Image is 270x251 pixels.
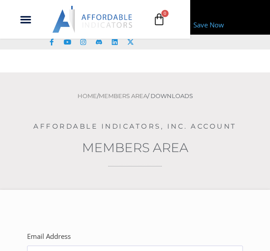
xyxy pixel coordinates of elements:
[99,92,147,99] a: Members Area
[139,6,179,32] a: 0
[161,10,169,17] span: 0
[78,92,97,99] a: Home
[27,230,71,243] label: Email Address
[193,20,224,29] a: Save Now
[0,90,270,101] nav: Breadcrumb
[82,140,188,155] a: Members Area
[18,11,33,28] div: Menu Toggle
[33,122,237,130] a: Affordable Indicators, Inc. Account
[52,6,133,33] img: LogoAI | Affordable Indicators – NinjaTrader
